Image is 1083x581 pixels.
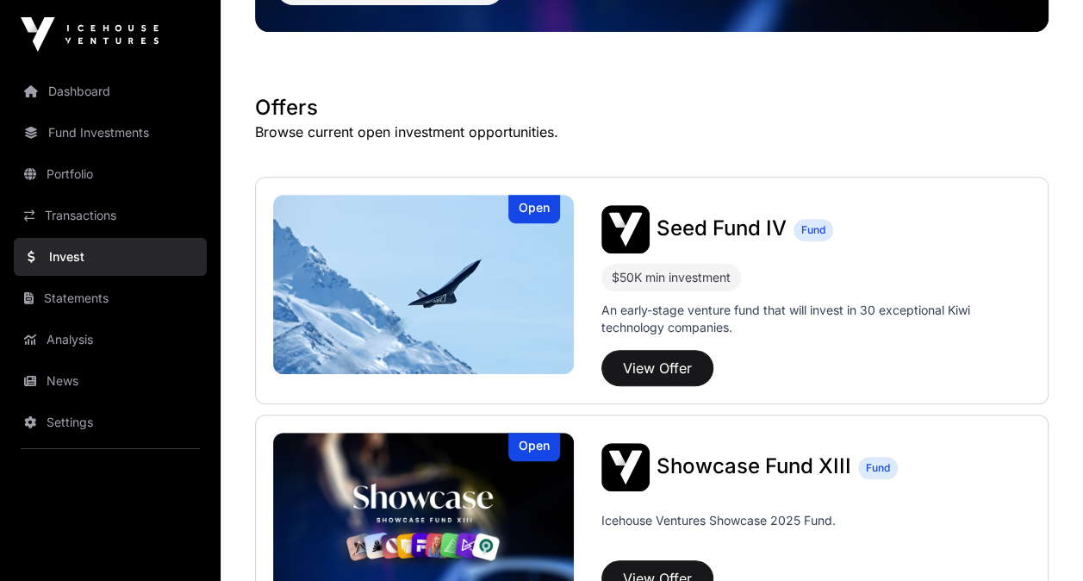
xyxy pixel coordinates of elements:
span: Fund [801,223,825,237]
button: View Offer [601,350,713,386]
img: Seed Fund IV [601,205,650,253]
img: Icehouse Ventures Logo [21,17,159,52]
a: News [14,362,207,400]
a: Seed Fund IVOpen [273,195,574,374]
h1: Offers [255,94,1049,122]
a: Settings [14,403,207,441]
a: Statements [14,279,207,317]
a: Analysis [14,321,207,359]
a: Transactions [14,197,207,234]
div: $50K min investment [612,267,731,288]
p: An early-stage venture fund that will invest in 30 exceptional Kiwi technology companies. [601,302,1030,336]
div: $50K min investment [601,264,741,291]
div: Open [508,433,560,461]
a: Dashboard [14,72,207,110]
span: Fund [866,461,890,475]
p: Icehouse Ventures Showcase 2025 Fund. [601,512,836,529]
a: Portfolio [14,155,207,193]
img: Seed Fund IV [273,195,574,374]
iframe: Chat Widget [997,498,1083,581]
span: Showcase Fund XIII [657,453,851,478]
p: Browse current open investment opportunities. [255,122,1049,142]
img: Showcase Fund XIII [601,443,650,491]
a: Seed Fund IV [657,218,787,241]
a: Fund Investments [14,114,207,152]
a: Showcase Fund XIII [657,456,851,478]
a: Invest [14,238,207,276]
span: Seed Fund IV [657,216,787,241]
div: Open [508,195,560,223]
